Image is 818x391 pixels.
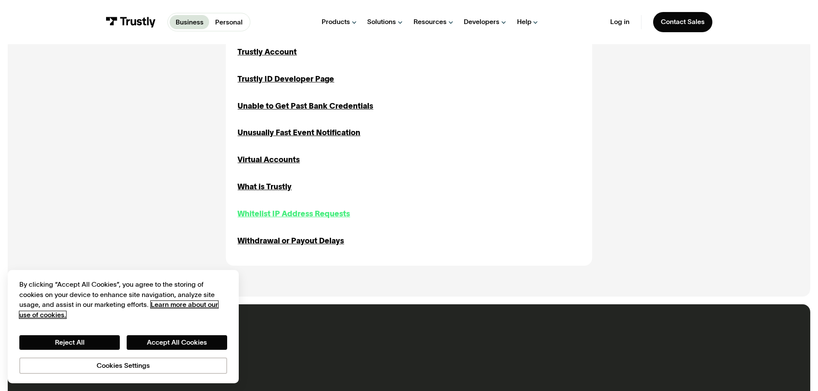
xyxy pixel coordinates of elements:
div: Resources [414,18,447,26]
a: Withdrawal or Payout Delays [237,235,344,247]
div: By clicking “Accept All Cookies”, you agree to the storing of cookies on your device to enhance s... [19,279,227,320]
a: Contact Sales [653,12,712,32]
img: Trustly Logo [106,17,156,27]
a: Whitelist IP Address Requests [237,208,350,220]
div: Cookie banner [8,270,239,383]
button: Accept All Cookies [127,335,227,350]
p: Personal [215,17,243,27]
a: Virtual Accounts [237,154,300,166]
div: Developers [464,18,499,26]
div: Solutions [367,18,396,26]
div: Contact Sales [661,18,705,26]
div: Help [517,18,532,26]
a: Business [170,15,209,29]
a: What is Trustly [237,181,292,193]
a: Log in [610,18,629,26]
a: Personal [209,15,248,29]
div: Products [322,18,350,26]
a: Unusually Fast Event Notification [237,127,360,139]
a: More information about your privacy, opens in a new tab [19,301,218,318]
button: Reject All [19,335,120,350]
a: Trustly Account [237,46,297,58]
a: Unable to Get Past Bank Credentials [237,100,373,112]
p: Business [176,17,204,27]
div: Privacy [19,279,227,373]
a: Trustly ID Developer Page [237,73,334,85]
button: Cookies Settings [19,358,227,374]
